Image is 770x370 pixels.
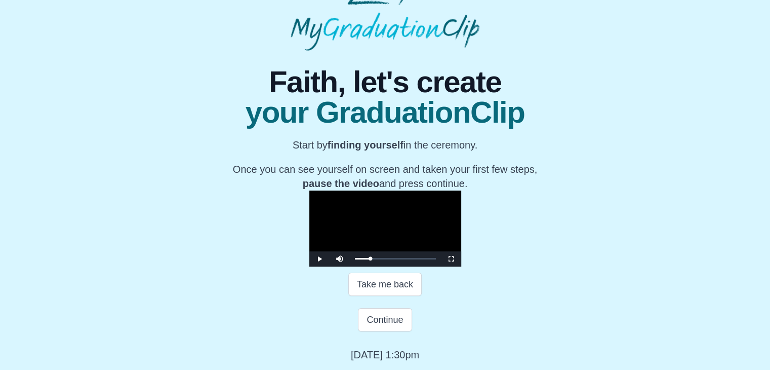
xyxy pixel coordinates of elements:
[233,138,537,152] p: Start by in the ceremony.
[358,308,412,331] button: Continue
[328,139,403,151] b: finding yourself
[309,191,461,267] div: Video Player
[309,251,330,267] button: Play
[351,348,419,362] p: [DATE] 1:30pm
[303,178,379,189] b: pause the video
[330,251,350,267] button: Mute
[233,67,537,97] span: Faith, let's create
[233,97,537,128] span: your GraduationClip
[441,251,461,267] button: Fullscreen
[355,258,436,260] div: Progress Bar
[233,162,537,191] p: Once you can see yourself on screen and taken your first few steps, and press continue.
[348,273,422,296] button: Take me back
